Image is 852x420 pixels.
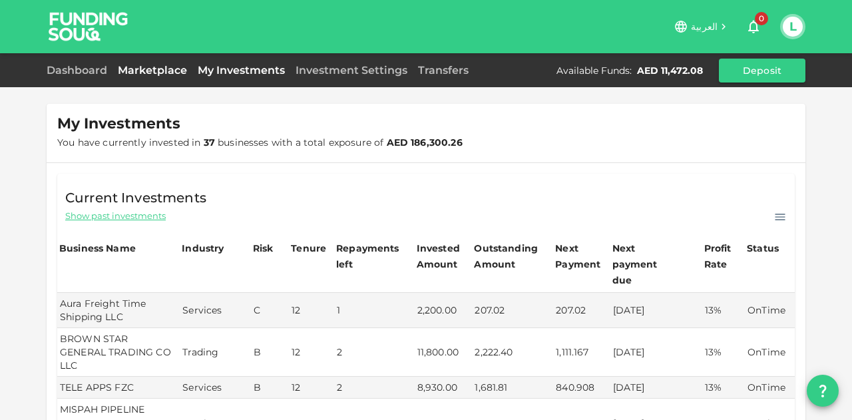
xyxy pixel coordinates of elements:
div: Status [747,240,780,256]
td: 1,111.167 [553,328,610,377]
div: Tenure [291,240,326,256]
td: 2 [334,328,415,377]
div: Repayments left [336,240,403,272]
div: Risk [253,240,280,256]
strong: 37 [204,136,215,148]
span: 0 [755,12,768,25]
span: العربية [691,21,718,33]
div: Next payment due [612,240,679,288]
td: TELE APPS FZC [57,377,180,399]
td: 840.908 [553,377,610,399]
td: 13% [702,293,745,328]
button: L [783,17,803,37]
div: Business Name [59,240,136,256]
td: 12 [289,328,334,377]
div: Outstanding Amount [474,240,540,272]
span: Current Investments [65,187,206,208]
button: Deposit [719,59,805,83]
td: 8,930.00 [415,377,473,399]
td: 2 [334,377,415,399]
td: 13% [702,328,745,377]
td: 12 [289,377,334,399]
td: 2,200.00 [415,293,473,328]
td: C [251,293,290,328]
a: Marketplace [112,64,192,77]
div: Next Payment [555,240,608,272]
td: [DATE] [610,377,702,399]
td: Aura Freight Time Shipping LLC [57,293,180,328]
td: B [251,377,290,399]
td: Trading [180,328,251,377]
div: Industry [182,240,224,256]
div: Invested Amount [417,240,471,272]
div: Profit Rate [704,240,743,272]
td: Services [180,293,251,328]
td: 207.02 [472,293,553,328]
button: 0 [740,13,767,40]
strong: AED 186,300.26 [387,136,463,148]
td: 1 [334,293,415,328]
span: My Investments [57,114,180,133]
td: [DATE] [610,293,702,328]
td: 11,800.00 [415,328,473,377]
td: 12 [289,293,334,328]
td: [DATE] [610,328,702,377]
td: 1,681.81 [472,377,553,399]
td: 207.02 [553,293,610,328]
span: Show past investments [65,210,166,222]
td: 13% [702,377,745,399]
button: question [807,375,839,407]
a: Investment Settings [290,64,413,77]
span: You have currently invested in businesses with a total exposure of [57,136,463,148]
td: OnTime [745,377,795,399]
td: OnTime [745,293,795,328]
a: My Investments [192,64,290,77]
a: Transfers [413,64,474,77]
td: Services [180,377,251,399]
td: BROWN STAR GENERAL TRADING CO LLC [57,328,180,377]
div: AED 11,472.08 [637,64,703,77]
td: 2,222.40 [472,328,553,377]
div: Available Funds : [556,64,632,77]
td: B [251,328,290,377]
td: OnTime [745,328,795,377]
a: Dashboard [47,64,112,77]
